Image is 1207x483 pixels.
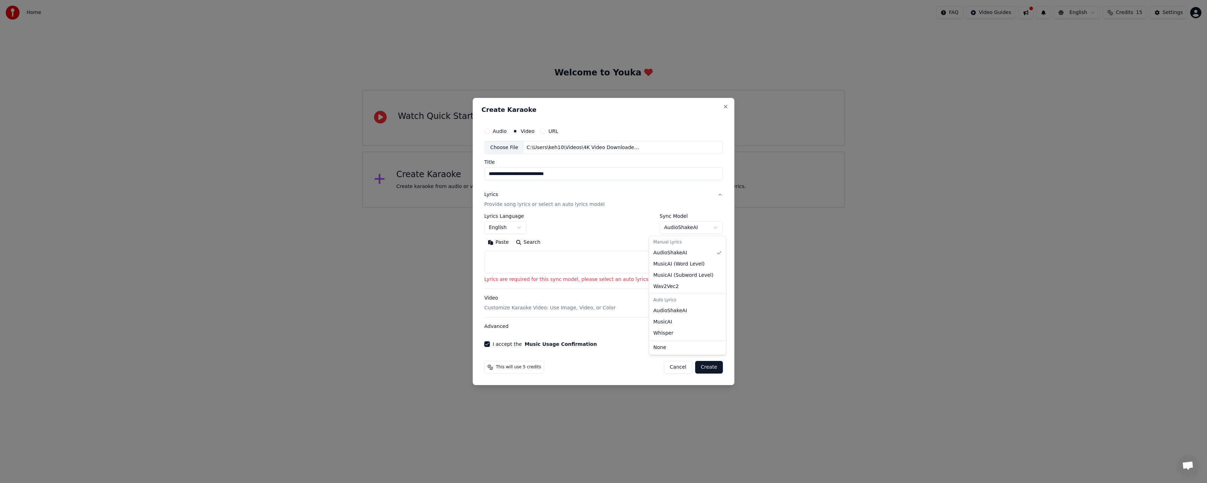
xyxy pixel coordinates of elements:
[651,295,725,305] div: Auto Lyrics
[653,344,666,351] span: None
[653,272,713,279] span: MusicAI ( Subword Level )
[653,283,679,290] span: Wav2Vec2
[653,249,687,256] span: AudioShakeAI
[653,318,672,326] span: MusicAI
[653,307,687,314] span: AudioShakeAI
[653,261,705,268] span: MusicAI ( Word Level )
[651,237,725,247] div: Manual Lyrics
[653,330,673,337] span: Whisper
